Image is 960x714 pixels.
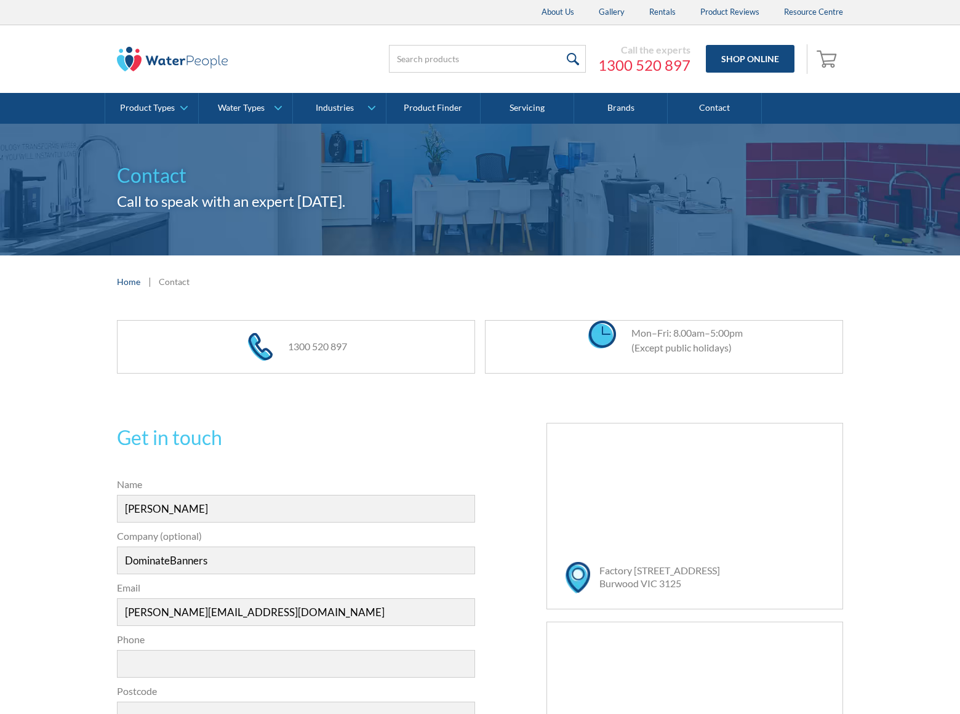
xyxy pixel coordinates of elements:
a: Product Finder [386,93,480,124]
img: shopping cart [817,49,840,68]
img: map marker icon [566,562,590,593]
iframe: podium webchat widget prompt [751,520,960,668]
a: Home [117,275,140,288]
div: Contact [159,275,190,288]
a: 1300 520 897 [288,340,347,352]
div: | [146,274,153,289]
a: Product Types [105,93,198,124]
a: Servicing [481,93,574,124]
img: clock icon [588,321,616,348]
input: Search products [389,45,586,73]
div: Mon–Fri: 8.00am–5:00pm (Except public holidays) [619,326,743,355]
a: Contact [668,93,761,124]
label: Postcode [117,684,475,699]
div: Call the experts [598,44,690,56]
label: Email [117,580,475,595]
iframe: podium webchat widget bubble [862,652,960,714]
h2: Call to speak with an expert [DATE]. [117,190,843,212]
img: phone icon [248,333,273,361]
label: Name [117,477,475,492]
a: Brands [574,93,668,124]
label: Phone [117,632,475,647]
div: Product Types [120,103,175,113]
a: 1300 520 897 [598,56,690,74]
a: Factory [STREET_ADDRESS]Burwood VIC 3125 [599,564,720,589]
a: Water Types [199,93,292,124]
a: Shop Online [706,45,794,73]
a: Open cart [814,44,843,74]
div: Industries [316,103,354,113]
h2: Get in touch [117,423,475,452]
h1: Contact [117,161,843,190]
img: The Water People [117,47,228,71]
div: Water Types [218,103,265,113]
label: Company (optional) [117,529,475,544]
a: Industries [293,93,386,124]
